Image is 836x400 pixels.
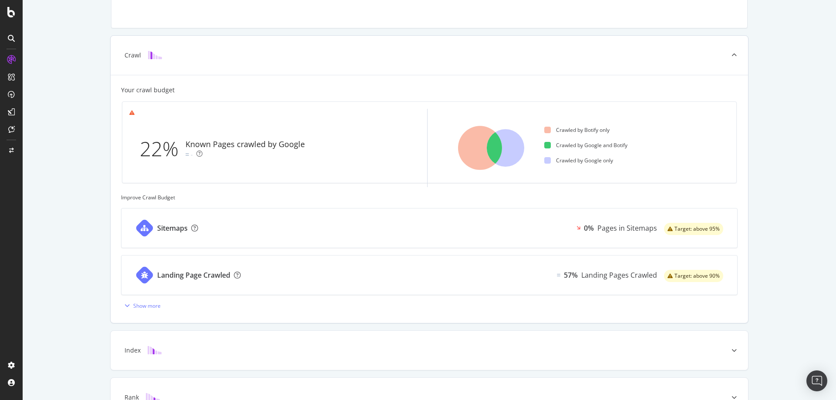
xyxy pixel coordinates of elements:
[121,208,738,248] a: Sitemaps0%Pages in Sitemapswarning label
[125,346,141,355] div: Index
[148,51,162,59] img: block-icon
[544,157,613,164] div: Crawled by Google only
[157,270,230,280] div: Landing Page Crawled
[121,86,175,94] div: Your crawl budget
[806,370,827,391] div: Open Intercom Messenger
[125,51,141,60] div: Crawl
[581,270,657,280] div: Landing Pages Crawled
[664,270,723,282] div: warning label
[121,255,738,295] a: Landing Page CrawledEqual57%Landing Pages Crawledwarning label
[664,223,723,235] div: warning label
[185,139,305,150] div: Known Pages crawled by Google
[584,223,594,233] div: 0%
[597,223,657,233] div: Pages in Sitemaps
[121,194,738,201] div: Improve Crawl Budget
[133,302,161,309] div: Show more
[191,150,193,159] div: -
[557,274,560,276] img: Equal
[148,346,162,354] img: block-icon
[121,299,161,313] button: Show more
[564,270,578,280] div: 57%
[185,153,189,156] img: Equal
[674,273,720,279] span: Target: above 90%
[674,226,720,232] span: Target: above 95%
[544,141,627,149] div: Crawled by Google and Botify
[140,134,185,163] div: 22%
[544,126,610,134] div: Crawled by Botify only
[157,223,188,233] div: Sitemaps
